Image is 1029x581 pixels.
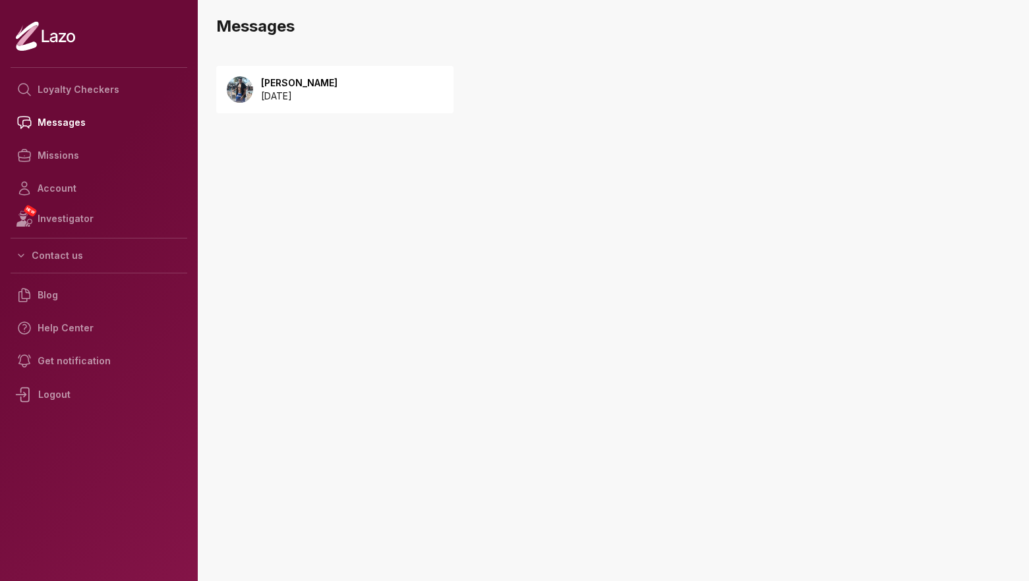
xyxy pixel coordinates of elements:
a: NEWInvestigator [11,205,187,233]
a: Missions [11,139,187,172]
a: Help Center [11,312,187,345]
a: Get notification [11,345,187,377]
h3: Messages [216,16,1018,37]
a: Loyalty Checkers [11,73,187,106]
p: [DATE] [261,90,338,103]
button: Contact us [11,244,187,267]
a: Blog [11,279,187,312]
a: Messages [11,106,187,139]
img: bc6a081c-77fc-4828-a149-e22f7ff3354e [227,76,253,103]
p: [PERSON_NAME] [261,76,338,90]
a: Account [11,172,187,205]
span: NEW [23,204,38,217]
div: Logout [11,377,187,412]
